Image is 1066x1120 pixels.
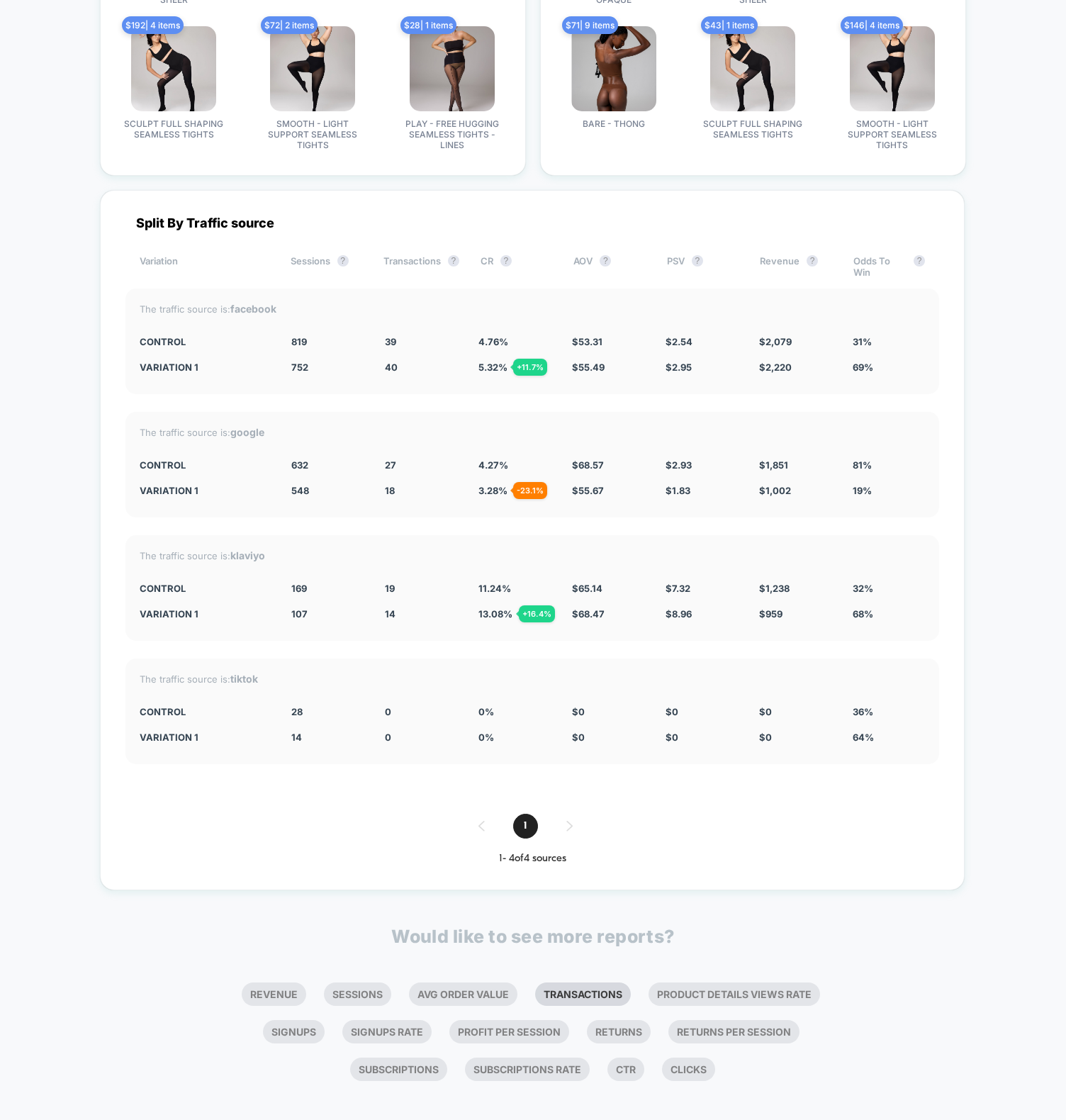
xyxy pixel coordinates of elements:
[291,362,308,373] span: 752
[572,732,585,743] span: $ 0
[263,1020,325,1043] li: Signups
[481,255,552,278] div: CR
[465,1058,590,1081] li: Subscriptions Rate
[600,255,611,267] button: ?
[807,255,818,267] button: ?
[478,583,511,594] span: 11.24 %
[572,706,585,717] span: $ 0
[760,255,831,278] div: Revenue
[291,608,308,620] span: 107
[759,583,790,594] span: $ 1,238
[324,982,391,1006] li: Sessions
[140,673,925,685] div: The traffic source is:
[572,459,604,471] span: $ 68.57
[759,485,791,496] span: $ 1,002
[666,336,692,347] span: $ 2.54
[759,336,792,347] span: $ 2,079
[140,608,270,620] div: Variation 1
[230,549,265,561] strong: klaviyo
[140,255,269,278] div: Variation
[841,16,903,34] span: $ 146 | 4 items
[140,303,925,315] div: The traffic source is:
[140,732,270,743] div: Variation 1
[666,459,692,471] span: $ 2.93
[759,608,782,620] span: $ 959
[140,549,925,561] div: The traffic source is:
[385,608,395,620] span: 14
[853,608,925,620] div: 68%
[853,732,925,743] div: 64%
[291,485,309,496] span: 548
[242,982,306,1006] li: Revenue
[666,608,692,620] span: $ 8.96
[478,336,508,347] span: 4.76 %
[291,255,362,278] div: Sessions
[853,255,925,278] div: Odds To Win
[385,732,391,743] span: 0
[668,1020,799,1043] li: Returns Per Session
[853,459,925,471] div: 81%
[291,706,303,717] span: 28
[291,459,308,471] span: 632
[759,706,772,717] span: $ 0
[230,426,264,438] strong: google
[230,303,276,315] strong: facebook
[853,362,925,373] div: 69%
[385,485,395,496] span: 18
[853,485,925,496] div: 19%
[914,255,925,267] button: ?
[478,485,507,496] span: 3.28 %
[122,16,184,34] span: $ 192 | 4 items
[587,1020,651,1043] li: Returns
[409,982,517,1006] li: Avg Order Value
[410,26,495,111] img: produt
[513,814,538,839] span: 1
[140,336,270,347] div: CONTROL
[350,1058,447,1081] li: Subscriptions
[839,118,946,150] span: SMOOTH - LIGHT SUPPORT SEAMLESS TIGHTS
[291,336,307,347] span: 819
[666,583,690,594] span: $ 7.32
[270,26,355,111] img: produt
[140,485,270,496] div: Variation 1
[140,362,270,373] div: Variation 1
[850,26,935,111] img: produt
[759,459,788,471] span: $ 1,851
[513,482,547,499] div: - 23.1 %
[513,359,547,376] div: + 11.7 %
[607,1058,644,1081] li: Ctr
[853,336,925,347] div: 31%
[131,26,216,111] img: produt
[385,583,395,594] span: 19
[449,1020,569,1043] li: Profit Per Session
[385,362,398,373] span: 40
[140,459,270,471] div: CONTROL
[853,706,925,717] div: 36%
[478,706,494,717] span: 0 %
[125,215,939,230] div: Split By Traffic source
[572,362,605,373] span: $ 55.49
[649,982,820,1006] li: Product Details Views Rate
[385,336,396,347] span: 39
[478,608,512,620] span: 13.08 %
[337,255,349,267] button: ?
[261,16,318,34] span: $ 72 | 2 items
[448,255,459,267] button: ?
[759,732,772,743] span: $ 0
[291,732,302,743] span: 14
[391,926,675,947] p: Would like to see more reports?
[572,608,605,620] span: $ 68.47
[710,26,795,111] img: produt
[140,426,925,438] div: The traffic source is:
[125,853,939,865] div: 1 - 4 of 4 sources
[583,118,645,129] span: BARE - THONG
[478,732,494,743] span: 0 %
[291,583,307,594] span: 169
[562,16,618,34] span: $ 71 | 9 items
[853,583,925,594] div: 32%
[120,118,227,140] span: SCULPT FULL SHAPING SEAMLESS TIGHTS
[666,732,678,743] span: $ 0
[500,255,512,267] button: ?
[140,706,270,717] div: CONTROL
[400,16,456,34] span: $ 28 | 1 items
